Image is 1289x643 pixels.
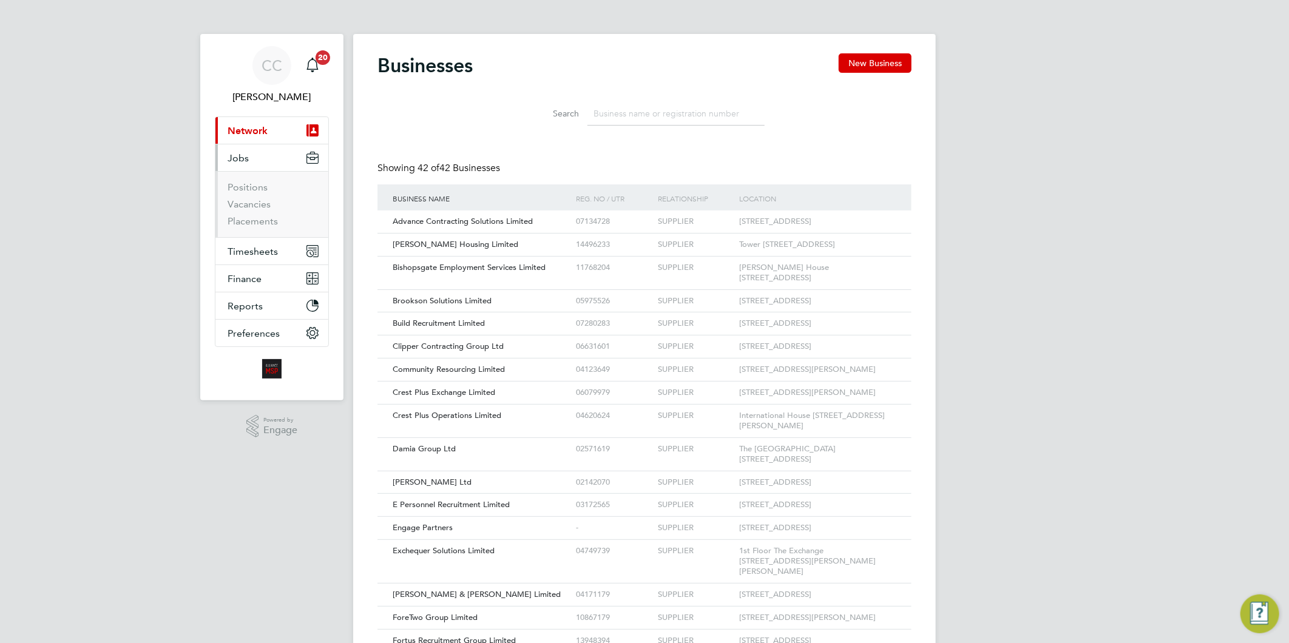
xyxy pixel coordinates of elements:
div: [PERSON_NAME] House [STREET_ADDRESS] [736,257,899,289]
div: SUPPLIER [655,540,736,562]
div: SUPPLIER [655,382,736,404]
div: - [573,517,654,539]
div: SUPPLIER [655,210,736,233]
button: Preferences [215,320,328,346]
div: 04749739 [573,540,654,562]
div: SUPPLIER [655,359,736,381]
a: Crest Plus Operations Limited04620624SUPPLIERInternational House [STREET_ADDRESS][PERSON_NAME] [390,404,899,414]
span: [PERSON_NAME] Housing Limited [393,239,518,249]
a: CC[PERSON_NAME] [215,46,329,104]
div: SUPPLIER [655,405,736,427]
h2: Businesses [377,53,473,78]
div: SUPPLIER [655,312,736,335]
img: alliancemsp-logo-retina.png [262,359,282,379]
a: Crest Plus Exchange Limited06079979SUPPLIER[STREET_ADDRESS][PERSON_NAME] [390,381,899,391]
div: [STREET_ADDRESS] [736,517,899,539]
a: Build Recruitment Limited07280283SUPPLIER[STREET_ADDRESS] [390,312,899,322]
span: Timesheets [228,246,278,257]
div: 04123649 [573,359,654,381]
span: Bishopsgate Employment Services Limited [393,262,546,272]
div: 02571619 [573,438,654,460]
div: Reg. No / UTR [573,184,654,212]
span: [PERSON_NAME] & [PERSON_NAME] Limited [393,589,561,599]
div: [STREET_ADDRESS] [736,471,899,494]
div: 07280283 [573,312,654,335]
div: SUPPLIER [655,290,736,312]
button: Reports [215,292,328,319]
a: [PERSON_NAME] & [PERSON_NAME] Limited04171179SUPPLIER[STREET_ADDRESS] [390,583,899,593]
div: Location [736,184,899,212]
nav: Main navigation [200,34,343,400]
div: International House [STREET_ADDRESS][PERSON_NAME] [736,405,899,437]
span: Crest Plus Operations Limited [393,410,501,420]
div: Tower [STREET_ADDRESS] [736,234,899,256]
div: [STREET_ADDRESS] [736,312,899,335]
div: 04171179 [573,584,654,606]
a: Powered byEngage [246,415,298,438]
div: SUPPLIER [655,517,736,539]
span: Powered by [263,415,297,425]
div: SUPPLIER [655,607,736,629]
span: Network [228,125,268,136]
div: [STREET_ADDRESS] [736,494,899,516]
div: SUPPLIER [655,335,736,358]
span: Damia Group Ltd [393,443,456,454]
div: 10867179 [573,607,654,629]
div: SUPPLIER [655,257,736,279]
div: 04620624 [573,405,654,427]
label: Search [524,108,579,119]
span: Engage Partners [393,522,453,533]
a: [PERSON_NAME] Housing Limited14496233SUPPLIERTower [STREET_ADDRESS] [390,233,899,243]
span: 42 of [418,162,439,174]
a: Engage Partners-SUPPLIER[STREET_ADDRESS] [390,516,899,527]
a: ForeTwo Group Limited10867179SUPPLIER[STREET_ADDRESS][PERSON_NAME] [390,606,899,616]
a: [PERSON_NAME] Ltd02142070SUPPLIER[STREET_ADDRESS] [390,471,899,481]
div: Jobs [215,171,328,237]
a: Go to home page [215,359,329,379]
span: 42 Businesses [418,162,500,174]
div: SUPPLIER [655,494,736,516]
a: Community Resourcing Limited04123649SUPPLIER[STREET_ADDRESS][PERSON_NAME] [390,358,899,368]
div: 06631601 [573,335,654,358]
span: Claire Compton [215,90,329,104]
div: SUPPLIER [655,234,736,256]
a: E Personnel Recruitment Limited03172565SUPPLIER[STREET_ADDRESS] [390,493,899,503]
div: 1st Floor The Exchange [STREET_ADDRESS][PERSON_NAME][PERSON_NAME] [736,540,899,583]
span: Preferences [228,328,280,339]
span: Finance [228,273,262,284]
span: CC [262,58,282,73]
div: [STREET_ADDRESS] [736,335,899,358]
span: Advance Contracting Solutions Limited [393,216,533,226]
div: Business Name [390,184,573,212]
div: Showing [377,162,502,175]
div: 05975526 [573,290,654,312]
button: Finance [215,265,328,292]
div: [STREET_ADDRESS][PERSON_NAME] [736,607,899,629]
span: [PERSON_NAME] Ltd [393,477,472,487]
a: Exchequer Solutions Limited04749739SUPPLIER1st Floor The Exchange [STREET_ADDRESS][PERSON_NAME][P... [390,539,899,550]
span: Build Recruitment Limited [393,318,485,328]
span: Community Resourcing Limited [393,364,505,374]
div: 06079979 [573,382,654,404]
input: Business name or registration number [587,102,765,126]
span: Engage [263,425,297,436]
div: Relationship [655,184,736,212]
a: Advance Contracting Solutions Limited07134728SUPPLIER[STREET_ADDRESS] [390,210,899,220]
div: [STREET_ADDRESS] [736,210,899,233]
a: Positions [228,181,268,193]
span: E Personnel Recruitment Limited [393,499,510,510]
div: The [GEOGRAPHIC_DATA] [STREET_ADDRESS] [736,438,899,471]
div: [STREET_ADDRESS] [736,290,899,312]
div: SUPPLIER [655,471,736,494]
button: Timesheets [215,238,328,264]
div: 07134728 [573,210,654,233]
a: Clipper Contracting Group Ltd06631601SUPPLIER[STREET_ADDRESS] [390,335,899,345]
div: 11768204 [573,257,654,279]
a: Placements [228,215,278,227]
button: Jobs [215,144,328,171]
div: 14496233 [573,234,654,256]
span: 20 [316,50,330,65]
span: Exchequer Solutions Limited [393,545,495,556]
button: Network [215,117,328,144]
span: Brookson Solutions Limited [393,295,492,306]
